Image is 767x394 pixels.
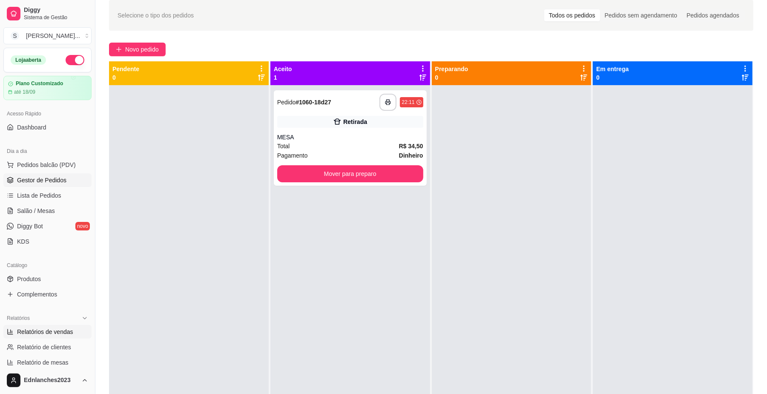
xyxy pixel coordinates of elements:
[3,27,92,44] button: Select a team
[296,99,331,106] strong: # 1060-18d27
[3,3,92,24] a: DiggySistema de Gestão
[274,73,292,82] p: 1
[277,99,296,106] span: Pedido
[544,9,600,21] div: Todos os pedidos
[118,11,194,20] span: Selecione o tipo dos pedidos
[125,45,159,54] span: Novo pedido
[3,288,92,301] a: Complementos
[17,222,43,230] span: Diggy Bot
[17,275,41,283] span: Produtos
[435,65,468,73] p: Preparando
[3,158,92,172] button: Pedidos balcão (PDV)
[3,340,92,354] a: Relatório de clientes
[17,176,66,184] span: Gestor de Pedidos
[402,99,414,106] div: 22:11
[435,73,468,82] p: 0
[3,76,92,100] a: Plano Customizadoaté 18/09
[17,207,55,215] span: Salão / Mesas
[109,43,166,56] button: Novo pedido
[17,191,61,200] span: Lista de Pedidos
[3,173,92,187] a: Gestor de Pedidos
[7,315,30,322] span: Relatórios
[16,81,63,87] article: Plano Customizado
[66,55,84,65] button: Alterar Status
[17,328,73,336] span: Relatórios de vendas
[596,73,629,82] p: 0
[17,358,69,367] span: Relatório de mesas
[274,65,292,73] p: Aceito
[277,133,423,141] div: MESA
[682,9,744,21] div: Pedidos agendados
[3,356,92,369] a: Relatório de mesas
[116,46,122,52] span: plus
[14,89,35,95] article: até 18/09
[277,165,423,182] button: Mover para preparo
[600,9,682,21] div: Pedidos sem agendamento
[112,73,139,82] p: 0
[24,6,88,14] span: Diggy
[399,152,423,159] strong: Dinheiro
[343,118,367,126] div: Retirada
[3,219,92,233] a: Diggy Botnovo
[399,143,423,150] strong: R$ 34,50
[277,141,290,151] span: Total
[3,144,92,158] div: Dia a dia
[17,343,71,351] span: Relatório de clientes
[3,325,92,339] a: Relatórios de vendas
[3,189,92,202] a: Lista de Pedidos
[24,14,88,21] span: Sistema de Gestão
[11,55,46,65] div: Loja aberta
[24,377,78,384] span: Ednlanches2023
[3,235,92,248] a: KDS
[277,151,308,160] span: Pagamento
[11,32,19,40] span: S
[3,204,92,218] a: Salão / Mesas
[596,65,629,73] p: Em entrega
[3,121,92,134] a: Dashboard
[3,370,92,391] button: Ednlanches2023
[112,65,139,73] p: Pendente
[3,259,92,272] div: Catálogo
[3,107,92,121] div: Acesso Rápido
[17,161,76,169] span: Pedidos balcão (PDV)
[17,123,46,132] span: Dashboard
[17,237,29,246] span: KDS
[26,32,80,40] div: [PERSON_NAME] ...
[3,272,92,286] a: Produtos
[17,290,57,299] span: Complementos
